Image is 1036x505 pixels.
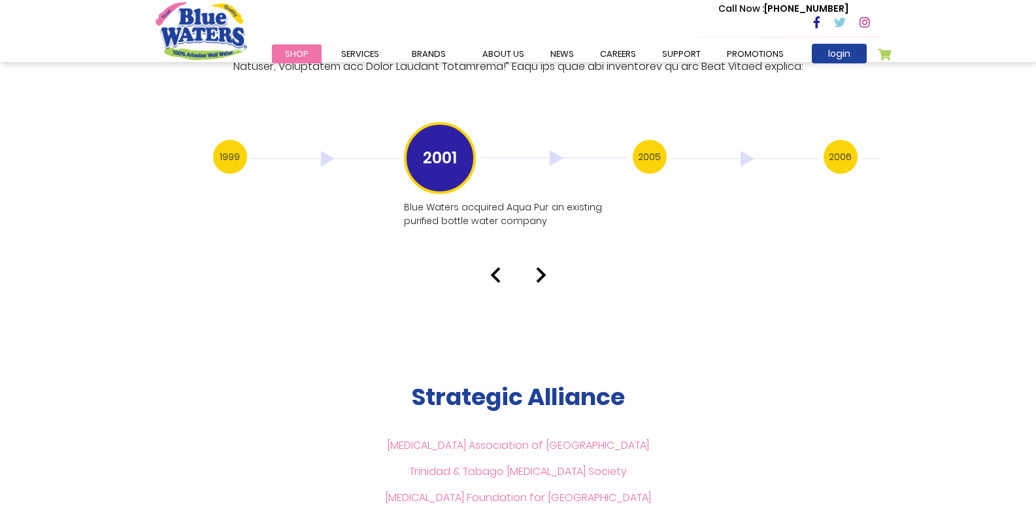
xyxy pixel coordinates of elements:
[587,44,649,63] a: careers
[714,44,797,63] a: Promotions
[824,140,858,174] h3: 2006
[412,48,446,60] span: Brands
[285,48,309,60] span: Shop
[718,2,764,15] span: Call Now :
[385,490,651,505] a: [MEDICAL_DATA] Foundation for [GEOGRAPHIC_DATA]
[537,44,587,63] a: News
[404,201,625,228] p: Blue Waters acquired Aqua Pur an existing purified bottle water company
[404,122,476,194] h3: 2001
[213,140,247,174] h3: 1999
[718,2,848,16] p: [PHONE_NUMBER]
[387,438,649,453] a: [MEDICAL_DATA] Association of [GEOGRAPHIC_DATA]
[649,44,714,63] a: support
[156,383,881,411] h2: Strategic Alliance
[812,44,867,63] a: login
[469,44,537,63] a: about us
[409,464,627,479] a: Trinidad & Tobago [MEDICAL_DATA] Society
[341,48,379,60] span: Services
[633,140,667,174] h3: 2005
[156,2,247,59] a: store logo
